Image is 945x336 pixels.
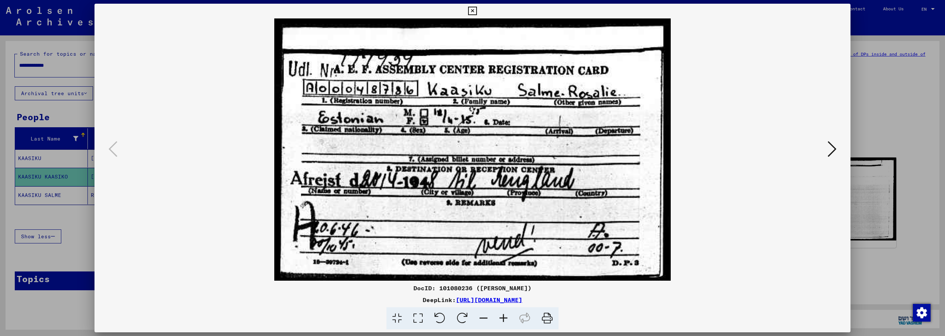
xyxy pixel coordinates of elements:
[120,18,825,281] img: 001.jpg
[94,284,850,292] div: DocID: 101080236 ([PERSON_NAME])
[94,295,850,304] div: DeepLink:
[913,304,930,321] div: Change consent
[913,304,931,322] img: Change consent
[456,296,522,304] a: [URL][DOMAIN_NAME]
